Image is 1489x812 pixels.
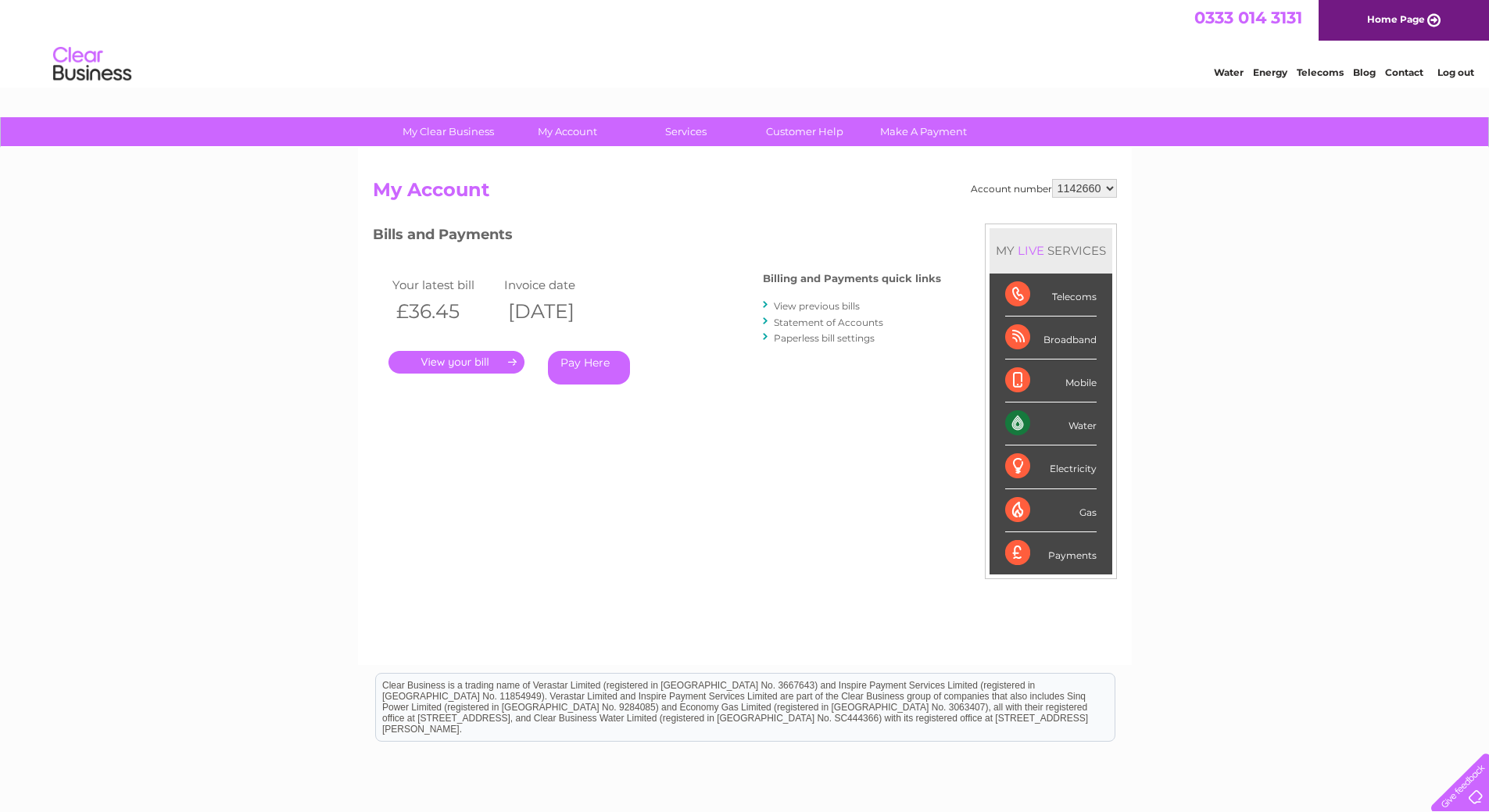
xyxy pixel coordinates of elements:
[388,295,501,327] th: £36.45
[388,351,524,374] a: .
[1214,66,1244,78] a: Water
[1385,66,1423,78] a: Contact
[621,117,750,146] a: Services
[774,300,860,312] a: View previous bills
[52,41,132,88] img: logo.png
[1005,317,1097,359] div: Broadband
[373,179,1117,209] h2: My Account
[500,274,613,295] td: Invoice date
[1005,445,1097,488] div: Electricity
[1353,66,1376,78] a: Blog
[376,9,1115,76] div: Clear Business is a trading name of Verastar Limited (registered in [GEOGRAPHIC_DATA] No. 3667643...
[503,117,632,146] a: My Account
[373,224,941,251] h3: Bills and Payments
[548,351,630,385] a: Pay Here
[859,117,988,146] a: Make A Payment
[971,179,1117,198] div: Account number
[763,273,941,284] h4: Billing and Payments quick links
[500,295,613,327] th: [DATE]
[1015,243,1047,258] div: LIVE
[1194,8,1302,27] a: 0333 014 3131
[1005,532,1097,574] div: Payments
[384,117,513,146] a: My Clear Business
[1005,489,1097,532] div: Gas
[1005,402,1097,445] div: Water
[1253,66,1287,78] a: Energy
[1005,274,1097,317] div: Telecoms
[1297,66,1344,78] a: Telecoms
[1437,66,1474,78] a: Log out
[990,228,1112,273] div: MY SERVICES
[388,274,501,295] td: Your latest bill
[1005,359,1097,402] div: Mobile
[774,317,883,328] a: Statement of Accounts
[774,332,875,344] a: Paperless bill settings
[740,117,869,146] a: Customer Help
